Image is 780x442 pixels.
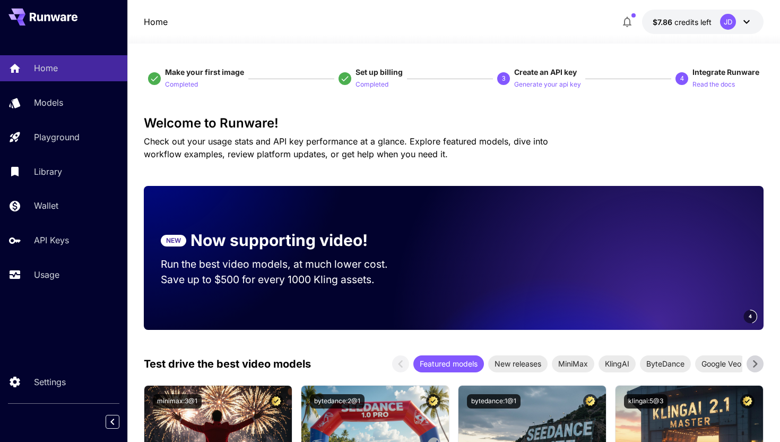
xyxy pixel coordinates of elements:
p: Test drive the best video models [144,356,311,372]
span: Set up billing [356,67,403,76]
span: $7.86 [653,18,674,27]
span: Create an API key [514,67,577,76]
span: Check out your usage stats and API key performance at a glance. Explore featured models, dive int... [144,136,548,159]
button: minimax:3@1 [153,394,202,409]
p: Save up to $500 for every 1000 Kling assets. [161,272,408,287]
button: $7.861JD [642,10,764,34]
div: ByteDance [640,355,691,372]
button: Certified Model – Vetted for best performance and includes a commercial license. [269,394,283,409]
p: Playground [34,131,80,143]
p: Completed [356,80,388,90]
span: 4 [749,312,752,320]
div: New releases [488,355,548,372]
button: Certified Model – Vetted for best performance and includes a commercial license. [740,394,755,409]
p: Usage [34,268,59,281]
p: NEW [166,236,181,245]
p: Wallet [34,199,58,212]
span: Integrate Runware [692,67,759,76]
button: Certified Model – Vetted for best performance and includes a commercial license. [583,394,597,409]
button: Completed [165,78,198,90]
div: JD [720,14,736,30]
button: Collapse sidebar [106,415,119,429]
p: API Keys [34,234,69,246]
button: Certified Model – Vetted for best performance and includes a commercial license. [426,394,440,409]
p: Library [34,165,62,178]
h3: Welcome to Runware! [144,116,764,131]
p: Now supporting video! [190,228,368,252]
nav: breadcrumb [144,15,168,28]
div: Collapse sidebar [114,412,127,431]
p: Models [34,96,63,109]
p: Completed [165,80,198,90]
div: $7.861 [653,16,712,28]
span: Featured models [413,358,484,369]
div: KlingAI [599,355,636,372]
span: Google Veo [695,358,748,369]
p: Run the best video models, at much lower cost. [161,257,408,272]
p: Read the docs [692,80,735,90]
button: Completed [356,78,388,90]
span: New releases [488,358,548,369]
div: Featured models [413,355,484,372]
button: bytedance:1@1 [467,394,521,409]
button: bytedance:2@1 [310,394,365,409]
span: credits left [674,18,712,27]
span: MiniMax [552,358,594,369]
p: 3 [502,74,506,83]
div: Google Veo [695,355,748,372]
p: Generate your api key [514,80,581,90]
p: Settings [34,376,66,388]
span: ByteDance [640,358,691,369]
button: klingai:5@3 [624,394,668,409]
p: 4 [680,74,684,83]
span: KlingAI [599,358,636,369]
span: Make your first image [165,67,244,76]
p: Home [34,62,58,74]
button: Read the docs [692,78,735,90]
div: MiniMax [552,355,594,372]
a: Home [144,15,168,28]
button: Generate your api key [514,78,581,90]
